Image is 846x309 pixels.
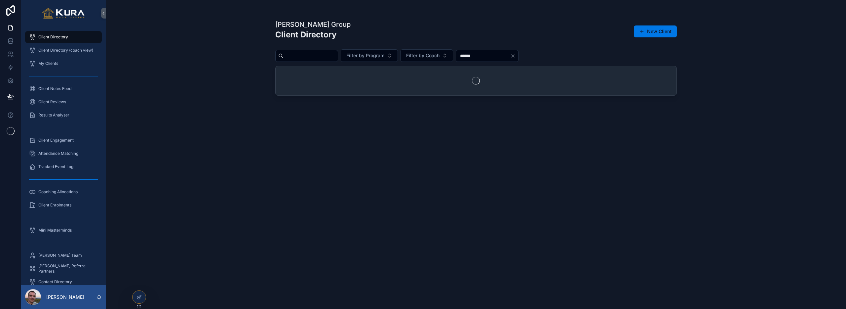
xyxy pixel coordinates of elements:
[38,202,71,208] span: Client Enrolments
[38,253,82,258] span: [PERSON_NAME] Team
[21,26,106,285] div: scrollable content
[275,29,351,40] h2: Client Directory
[275,20,351,29] h1: [PERSON_NAME] Group
[25,199,102,211] a: Client Enrolments
[38,86,71,91] span: Client Notes Feed
[25,31,102,43] a: Client Directory
[25,263,102,275] a: [PERSON_NAME] Referral Partners
[25,249,102,261] a: [PERSON_NAME] Team
[42,8,85,19] img: App logo
[38,164,73,169] span: Tracked Event Log
[634,25,677,37] button: New Client
[510,53,518,59] button: Clear
[38,138,74,143] span: Client Engagement
[401,49,453,62] button: Select Button
[25,224,102,236] a: Mini Masterminds
[25,109,102,121] a: Results Analyser
[38,99,66,105] span: Client Reviews
[346,52,384,59] span: Filter by Program
[25,186,102,198] a: Coaching Allocations
[38,61,58,66] span: My Clients
[38,34,68,40] span: Client Directory
[38,151,78,156] span: Attendance Matching
[38,112,69,118] span: Results Analyser
[46,294,84,300] p: [PERSON_NAME]
[38,263,95,274] span: [PERSON_NAME] Referral Partners
[38,189,78,195] span: Coaching Allocations
[25,161,102,173] a: Tracked Event Log
[25,134,102,146] a: Client Engagement
[341,49,398,62] button: Select Button
[38,228,72,233] span: Mini Masterminds
[38,279,72,285] span: Contact Directory
[25,96,102,108] a: Client Reviews
[406,52,440,59] span: Filter by Coach
[25,58,102,69] a: My Clients
[25,148,102,159] a: Attendance Matching
[25,83,102,95] a: Client Notes Feed
[25,44,102,56] a: Client Directory (coach view)
[38,48,93,53] span: Client Directory (coach view)
[25,276,102,288] a: Contact Directory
